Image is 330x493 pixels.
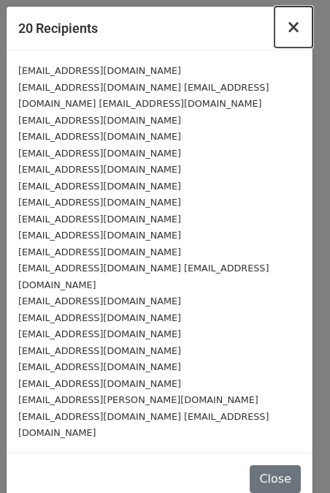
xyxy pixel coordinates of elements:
[18,131,181,142] small: [EMAIL_ADDRESS][DOMAIN_NAME]
[18,82,269,110] small: [EMAIL_ADDRESS][DOMAIN_NAME] [EMAIL_ADDRESS][DOMAIN_NAME] [EMAIL_ADDRESS][DOMAIN_NAME]
[18,115,181,126] small: [EMAIL_ADDRESS][DOMAIN_NAME]
[18,312,181,323] small: [EMAIL_ADDRESS][DOMAIN_NAME]
[18,164,181,175] small: [EMAIL_ADDRESS][DOMAIN_NAME]
[18,246,181,257] small: [EMAIL_ADDRESS][DOMAIN_NAME]
[18,65,181,76] small: [EMAIL_ADDRESS][DOMAIN_NAME]
[275,7,312,48] button: Close
[18,214,181,225] small: [EMAIL_ADDRESS][DOMAIN_NAME]
[18,411,269,439] small: [EMAIL_ADDRESS][DOMAIN_NAME] [EMAIL_ADDRESS][DOMAIN_NAME]
[257,423,330,493] iframe: Chat Widget
[18,263,269,290] small: [EMAIL_ADDRESS][DOMAIN_NAME] [EMAIL_ADDRESS][DOMAIN_NAME]
[18,230,181,241] small: [EMAIL_ADDRESS][DOMAIN_NAME]
[18,197,181,208] small: [EMAIL_ADDRESS][DOMAIN_NAME]
[18,394,258,405] small: [EMAIL_ADDRESS][PERSON_NAME][DOMAIN_NAME]
[18,345,181,356] small: [EMAIL_ADDRESS][DOMAIN_NAME]
[18,181,181,192] small: [EMAIL_ADDRESS][DOMAIN_NAME]
[18,328,181,339] small: [EMAIL_ADDRESS][DOMAIN_NAME]
[18,296,181,306] small: [EMAIL_ADDRESS][DOMAIN_NAME]
[18,148,181,159] small: [EMAIL_ADDRESS][DOMAIN_NAME]
[250,465,301,493] button: Close
[18,18,98,38] h5: 20 Recipients
[286,17,301,37] span: ×
[18,361,181,372] small: [EMAIL_ADDRESS][DOMAIN_NAME]
[18,378,181,389] small: [EMAIL_ADDRESS][DOMAIN_NAME]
